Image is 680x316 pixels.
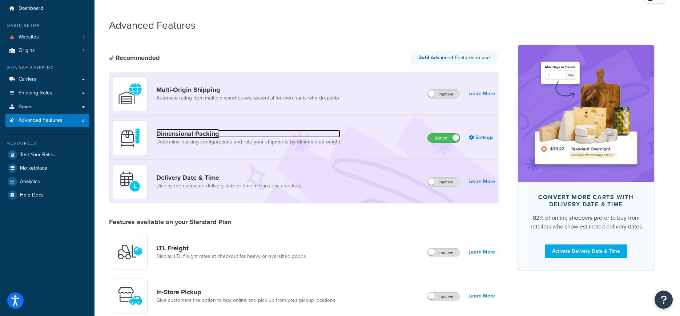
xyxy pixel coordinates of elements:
[20,152,55,158] span: Test Your Rates
[19,90,52,96] span: Shipping Rules
[419,54,490,61] span: Advanced Features in use
[156,288,335,296] a: In-Store Pickup
[19,117,63,123] span: Advanced Features
[156,297,335,304] a: Give customers the option to buy online and pick up from your pickup locations
[109,18,196,32] h1: Advanced Features
[5,189,89,202] a: Help Docs
[19,104,33,110] span: Boxes
[5,140,89,146] div: Resources
[19,48,35,54] span: Origins
[156,130,340,138] a: Dimensional Packing
[530,214,643,231] div: 82% of online shoppers prefer to buy from retailers who show estimated delivery dates
[5,114,89,127] li: Advanced Features
[5,175,89,188] a: Analytics
[83,48,84,54] span: 1
[5,44,89,57] li: Origins
[5,73,89,86] a: Carriers
[19,76,36,82] span: Carriers
[117,239,143,265] img: y79ZsPf0fXUFUhFXDzUgf+ktZg5F2+ohG75+v3d2s1D9TjoU8PiyCIluIjV41seZevKCRuEjTPPOKHJsQcmKCXGdfprl3L4q7...
[83,34,84,40] span: 1
[156,86,339,94] a: Multi-Origin Shipping
[5,148,89,161] a: Test Your Rates
[427,90,459,98] label: Inactive
[19,5,43,12] span: Dashboard
[5,100,89,114] a: Boxes
[117,125,143,150] img: DTVBYsAAAAAASUVORK5CYII=
[5,44,89,57] a: Origins1
[5,31,89,44] a: Websites1
[5,162,89,175] a: Marketplace
[156,182,303,190] a: Display the estimated delivery date or time in transit as checkout.
[20,165,47,171] span: Marketplace
[428,134,460,142] label: Active
[5,65,89,71] div: Manage Shipping
[109,218,232,226] div: Features available on your Standard Plan
[156,244,306,252] a: LTL Freight
[82,117,84,123] span: 2
[427,292,459,301] label: Inactive
[468,247,495,257] a: Learn More
[530,194,643,208] div: Convert more carts with delivery date & time
[5,2,89,15] a: Dashboard
[427,248,459,257] label: Inactive
[156,138,340,146] a: Determine packing configurations and rate your shipments by dimensional weight
[20,179,40,185] span: Analytics
[156,94,339,102] a: Automate rating from multiple warehouses, essential for merchants who dropship
[156,253,306,260] a: Display LTL freight rates at checkout for heavy or oversized goods
[469,133,495,143] a: Settings
[5,86,89,100] a: Shipping Rules
[117,169,143,194] img: gfkeb5ejjkALwAAAABJRU5ErkJggg==
[156,174,303,182] a: Delivery Date & Time
[468,291,495,301] a: Learn More
[19,34,39,40] span: Websites
[20,192,44,198] span: Help Docs
[427,178,459,186] label: Inactive
[545,244,627,258] a: Activate Delivery Date & Time
[109,54,160,62] div: Recommended
[117,81,143,106] img: WatD5o0RtDAAAAAElFTkSuQmCC
[529,56,643,171] img: feature-image-ddt-36eae7f7280da8017bfb280eaccd9c446f90b1fe08728e4019434db127062ab4.png
[5,114,89,127] a: Advanced Features2
[468,177,495,187] a: Learn More
[117,283,143,309] img: wfgcfpwTIucLEAAAAASUVORK5CYII=
[655,291,673,309] button: Open Resource Center
[5,23,89,29] div: Basic Setup
[419,54,429,61] strong: 2 of 3
[468,89,495,99] a: Learn More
